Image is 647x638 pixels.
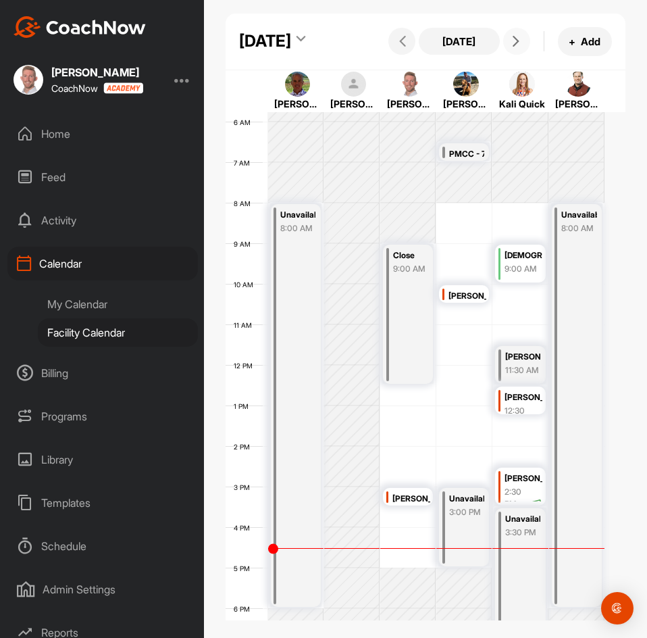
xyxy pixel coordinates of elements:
[504,405,530,429] div: 12:30 PM
[505,512,540,527] div: Unavailable
[285,72,311,97] img: square_995310b67c6d69ec776f0b559f876709.jpg
[561,207,597,223] div: Unavailable
[7,356,198,390] div: Billing
[509,72,535,97] img: square_f83323a0b94dc7e0854e7c3b53950f19.jpg
[226,118,264,126] div: 6 AM
[7,160,198,194] div: Feed
[387,97,433,111] div: [PERSON_NAME]
[419,28,500,55] button: [DATE]
[226,443,263,451] div: 2 PM
[393,248,428,264] div: Close
[561,222,597,235] div: 8:00 AM
[397,72,423,97] img: square_105326042753a73622d7c91f93191a46.jpg
[569,34,575,49] span: +
[226,240,264,248] div: 9 AM
[7,529,198,563] div: Schedule
[226,159,263,167] div: 7 AM
[226,362,266,370] div: 12 PM
[226,280,267,289] div: 10 AM
[449,506,484,518] div: 3:00 PM
[505,349,540,365] div: [PERSON_NAME]
[38,318,198,347] div: Facility Calendar
[505,526,540,539] div: 3:30 PM
[443,97,489,111] div: [PERSON_NAME]
[226,524,263,532] div: 4 PM
[7,203,198,237] div: Activity
[226,402,262,410] div: 1 PM
[226,321,265,329] div: 11 AM
[239,29,291,53] div: [DATE]
[555,97,601,111] div: [PERSON_NAME]
[448,289,486,304] div: [PERSON_NAME]
[51,67,143,78] div: [PERSON_NAME]
[565,72,591,97] img: square_0caa4cd83494f325f7d1a35bb6b8cfc9.jpg
[7,117,198,151] div: Home
[453,72,479,97] img: square_167a8190381aa8fe820305d4fb9b9232.jpg
[504,486,530,510] div: 2:30 PM
[504,471,542,487] div: [PERSON_NAME]
[449,147,484,162] div: PMCC - 7am - 3pm
[499,97,545,111] div: Kali Quick
[341,72,367,97] img: square_default-ef6cabf814de5a2bf16c804365e32c732080f9872bdf737d349900a9daf73cf9.png
[226,483,263,491] div: 3 PM
[103,82,143,94] img: CoachNow acadmey
[393,263,428,275] div: 9:00 AM
[226,564,263,572] div: 5 PM
[449,491,484,507] div: Unavailable
[7,572,198,606] div: Admin Settings
[504,248,542,264] div: [DEMOGRAPHIC_DATA] LINKS
[274,97,320,111] div: [PERSON_NAME]
[601,592,633,624] div: Open Intercom Messenger
[7,443,198,476] div: Library
[504,263,542,275] div: 9:00 AM
[226,199,264,207] div: 8 AM
[504,390,542,406] div: [PERSON_NAME]
[330,97,376,111] div: [PERSON_NAME]
[38,290,198,318] div: My Calendar
[226,605,263,613] div: 6 PM
[51,82,143,94] div: CoachNow
[392,491,430,507] div: [PERSON_NAME]
[14,16,146,38] img: CoachNow
[558,27,612,56] button: +Add
[7,399,198,433] div: Programs
[14,65,43,95] img: square_105326042753a73622d7c91f93191a46.jpg
[505,364,540,376] div: 11:30 AM
[7,486,198,520] div: Templates
[7,247,198,280] div: Calendar
[280,207,315,223] div: Unavailable
[280,222,315,235] div: 8:00 AM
